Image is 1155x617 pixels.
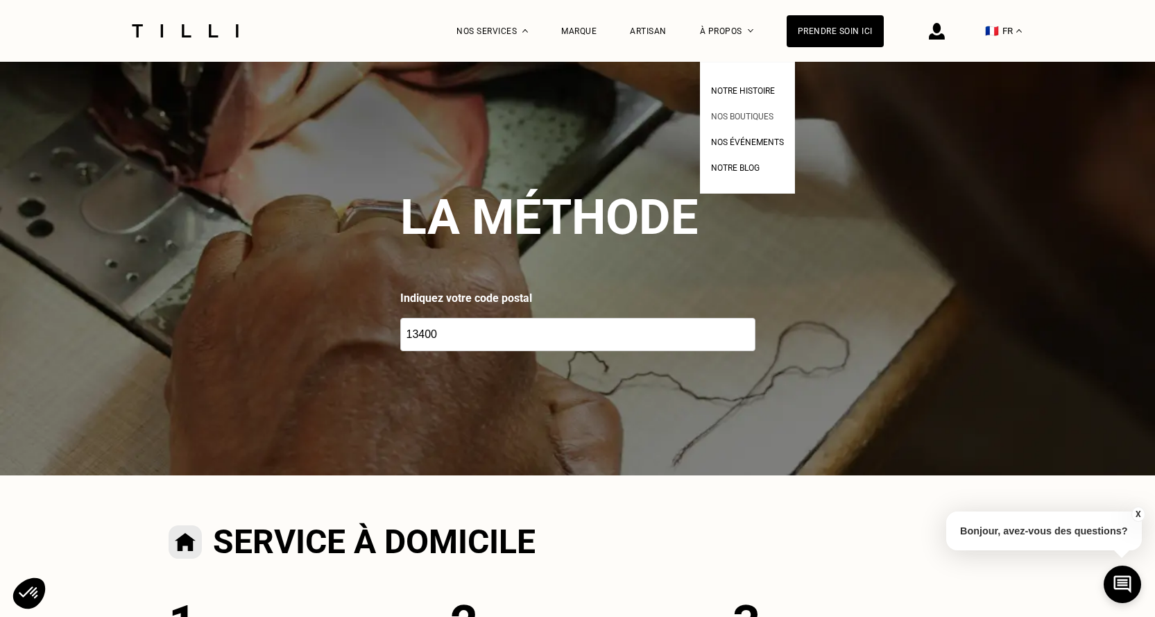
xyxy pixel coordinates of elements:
a: Notre histoire [711,82,775,96]
a: Nos événements [711,133,784,148]
img: Menu déroulant à propos [748,29,753,33]
img: Comment ça marche [169,525,202,559]
h2: Service à domicile [213,523,536,561]
span: Nos boutiques [711,112,773,121]
button: X [1131,507,1145,522]
p: Bonjour, avez-vous des questions? [946,512,1142,550]
img: menu déroulant [1016,29,1022,33]
input: 75001 or 69008 [400,318,755,351]
a: Prendre soin ici [787,15,884,47]
img: icône connexion [929,23,945,40]
img: Menu déroulant [522,29,528,33]
span: Notre histoire [711,86,775,96]
h2: La méthode [400,189,698,246]
a: Artisan [630,26,667,36]
span: Notre blog [711,163,760,173]
span: Nos événements [711,137,784,147]
a: Notre blog [711,159,760,174]
a: Nos boutiques [711,108,773,122]
a: Marque [561,26,597,36]
img: Logo du service de couturière Tilli [127,24,243,37]
label: Indiquez votre code postal [400,290,755,307]
span: 🇫🇷 [985,24,999,37]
